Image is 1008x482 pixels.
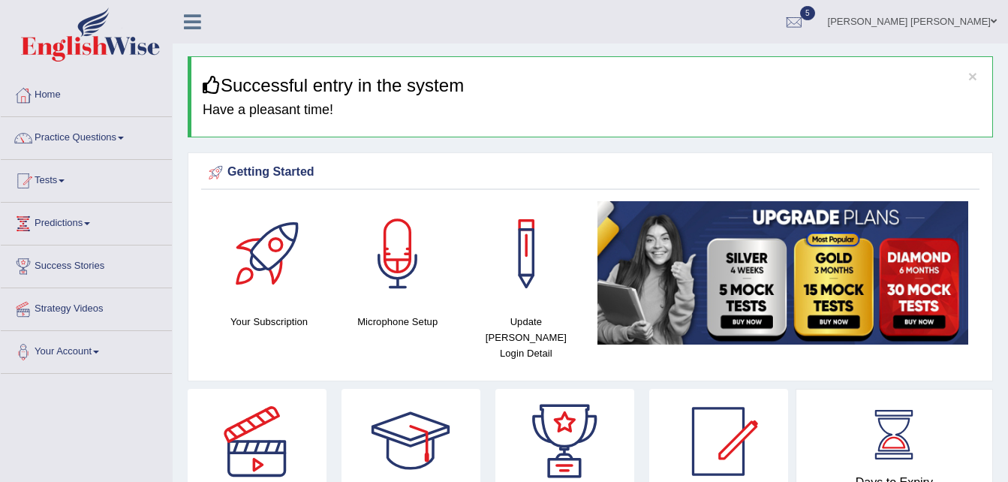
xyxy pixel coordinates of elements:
[469,314,582,361] h4: Update [PERSON_NAME] Login Detail
[341,314,454,330] h4: Microphone Setup
[800,6,815,20] span: 5
[203,103,981,118] h4: Have a pleasant time!
[1,203,172,240] a: Predictions
[1,74,172,112] a: Home
[1,331,172,369] a: Your Account
[1,160,172,197] a: Tests
[203,76,981,95] h3: Successful entry in the system
[212,314,326,330] h4: Your Subscription
[1,288,172,326] a: Strategy Videos
[968,68,977,84] button: ×
[205,161,976,184] div: Getting Started
[1,246,172,283] a: Success Stories
[1,117,172,155] a: Practice Questions
[597,201,968,345] img: small5.jpg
